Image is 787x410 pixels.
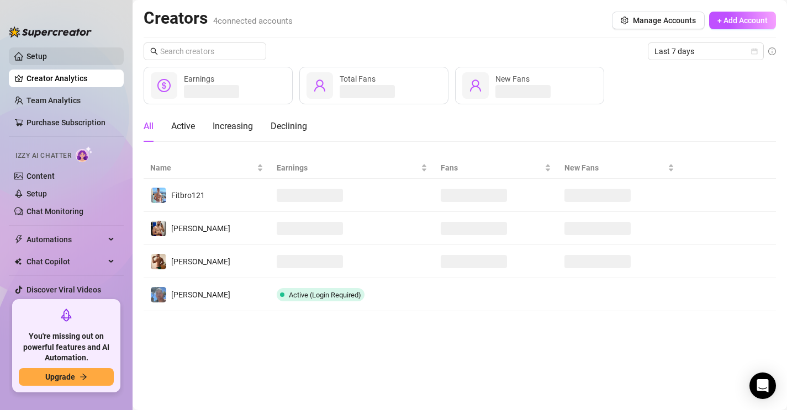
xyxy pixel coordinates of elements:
span: search [150,47,158,55]
span: user [313,79,326,92]
span: Upgrade [45,372,75,381]
span: + Add Account [717,16,768,25]
img: Eric [151,221,166,236]
input: Search creators [160,45,251,57]
a: Purchase Subscription [27,114,115,131]
a: Creator Analytics [27,70,115,87]
span: Fans [441,162,542,174]
span: info-circle [768,47,776,55]
div: All [144,120,154,133]
th: New Fans [558,157,682,179]
div: Open Intercom Messenger [749,372,776,399]
a: Discover Viral Videos [27,285,101,294]
img: logo-BBDzfeDw.svg [9,26,92,38]
th: Fans [434,157,558,179]
span: New Fans [495,74,530,83]
th: Earnings [270,157,434,179]
div: Active [171,120,195,133]
span: Manage Accounts [633,16,696,25]
a: Content [27,172,55,180]
button: + Add Account [709,12,776,29]
img: Chat Copilot [14,258,22,265]
span: Last 7 days [654,43,757,60]
span: rocket [60,308,73,322]
span: dollar-circle [157,79,171,92]
img: AI Chatter [76,146,93,162]
span: Earnings [277,162,419,174]
a: Setup [27,189,47,198]
h2: Creators [144,8,293,29]
span: calendar [751,48,758,55]
span: 4 connected accounts [213,16,293,26]
span: Active (Login Required) [289,291,361,299]
img: Eric [151,254,166,269]
span: user [469,79,482,92]
span: Fitbro121 [171,191,205,200]
span: Earnings [184,74,214,83]
span: [PERSON_NAME] [171,224,230,233]
span: Izzy AI Chatter [15,151,71,161]
div: Increasing [213,120,253,133]
a: Team Analytics [27,96,81,105]
span: New Fans [564,162,666,174]
div: Declining [271,120,307,133]
span: setting [621,17,628,24]
span: You're missing out on powerful features and AI Automation. [19,331,114,364]
img: Fitbro121 [151,188,166,203]
span: Automations [27,231,105,248]
span: [PERSON_NAME] [171,257,230,266]
span: arrow-right [80,373,87,381]
span: Name [150,162,255,174]
span: [PERSON_NAME] [171,290,230,299]
button: Manage Accounts [612,12,705,29]
a: Chat Monitoring [27,207,83,216]
th: Name [144,157,270,179]
span: Total Fans [340,74,376,83]
span: Chat Copilot [27,253,105,270]
button: Upgradearrow-right [19,368,114,386]
img: Andrzej [151,287,166,302]
span: thunderbolt [14,235,23,244]
a: Setup [27,52,47,61]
